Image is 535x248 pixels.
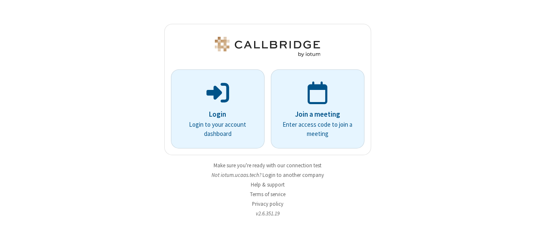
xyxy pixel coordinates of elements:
li: v2.6.351.19 [164,210,371,217]
iframe: Chat [514,226,529,242]
a: Make sure you're ready with our connection test [214,162,321,169]
li: Not iotum.​ucaas.​tech? [164,171,371,179]
p: Enter access code to join a meeting [283,120,353,139]
a: Help & support [251,181,285,188]
p: Login to your account dashboard [183,120,253,139]
img: iotum.​ucaas.​tech [213,37,322,57]
button: Login to another company [262,171,324,179]
a: Privacy policy [252,200,283,207]
a: Terms of service [250,191,285,198]
p: Join a meeting [283,109,353,120]
p: Login [183,109,253,120]
a: Join a meetingEnter access code to join a meeting [271,69,364,148]
button: LoginLogin to your account dashboard [171,69,265,148]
